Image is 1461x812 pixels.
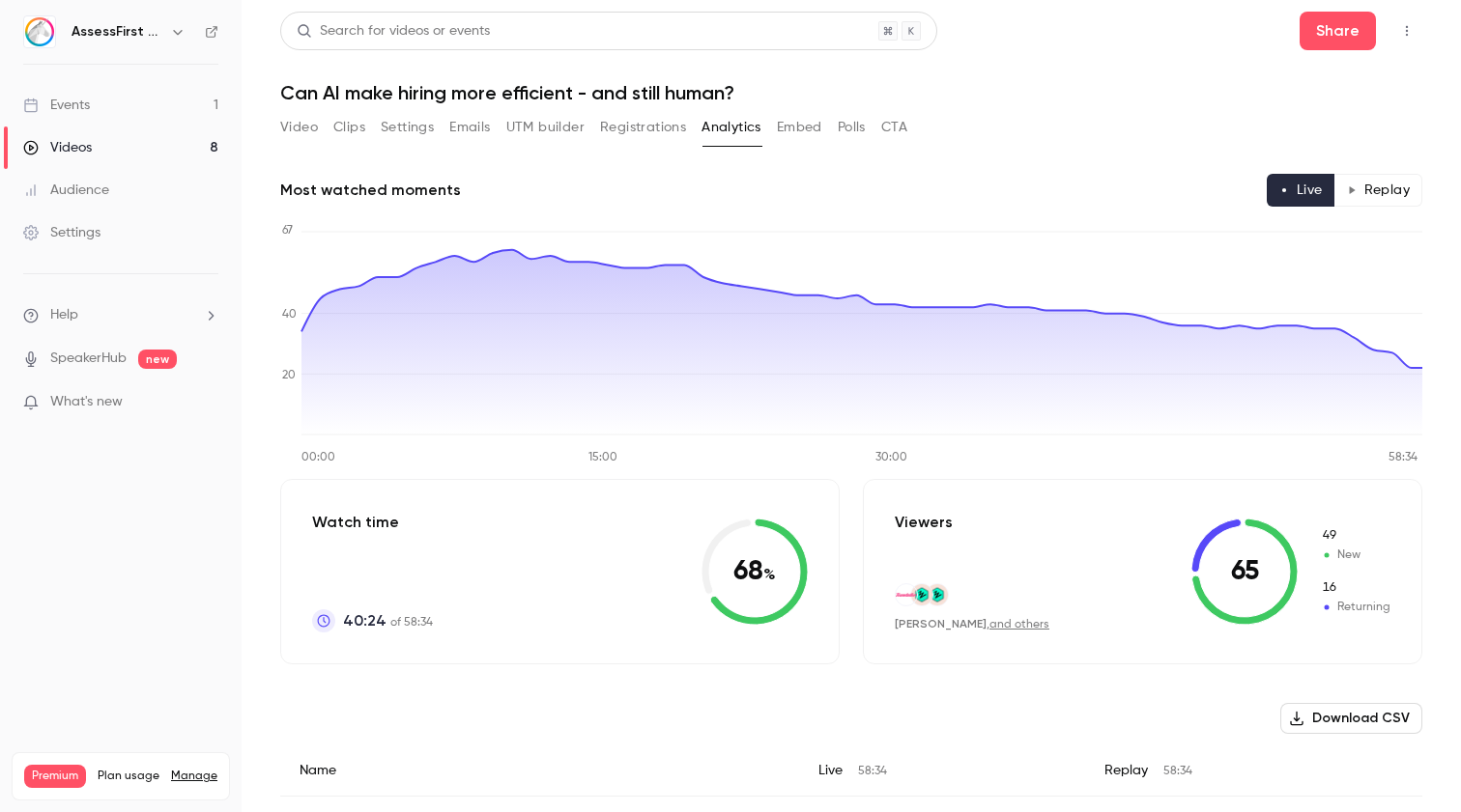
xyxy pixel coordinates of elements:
button: Top Bar Actions [1391,15,1422,46]
div: Name [280,745,799,797]
button: Polls [838,112,866,143]
button: Video [280,112,318,143]
div: Live [799,745,1085,797]
button: Share [1300,12,1376,50]
span: New [1321,546,1390,564]
button: Clips [333,112,365,143]
div: Search for videos or events [297,21,490,42]
p: of 58:34 [343,609,433,632]
button: Embed [777,112,822,143]
button: CTA [881,112,907,143]
iframe: Noticeable Trigger [195,394,218,411]
h2: Most watched moments [280,179,461,202]
span: 58:34 [1163,766,1192,777]
div: Audience [23,181,109,200]
button: Emails [449,112,490,143]
button: Analytics [702,112,761,143]
li: help-dropdown-opener [23,305,218,325]
button: UTM builder [506,112,585,143]
div: Replay [1085,745,1422,797]
span: Returning [1321,599,1390,616]
span: What's new [50,392,123,412]
tspan: 30:00 [875,452,907,463]
img: AssessFirst UK [24,16,55,47]
p: Watch time [312,511,433,534]
h1: Can AI make hiring more efficient - and still human? [280,81,1422,104]
span: new [138,350,177,369]
tspan: 67 [282,225,293,237]
div: , [895,616,1049,632]
span: [PERSON_NAME] [895,617,987,630]
a: Manage [171,769,217,784]
button: Replay [1334,174,1422,207]
a: SpeakerHub [50,349,127,369]
tspan: 00:00 [301,452,335,463]
span: Plan usage [98,769,159,784]
div: Settings [23,223,100,242]
a: and others [989,619,1049,630]
button: Registrations [600,112,686,143]
img: zincwork.com [911,584,932,605]
div: Videos [23,138,92,157]
tspan: 20 [282,370,296,381]
button: Settings [381,112,434,143]
span: Help [50,305,78,325]
img: teamtailor.com [896,593,917,598]
tspan: 58:34 [1389,452,1418,463]
img: zincwork.com [927,584,948,605]
h6: AssessFirst UK [72,22,162,42]
button: Live [1267,174,1335,207]
tspan: 15:00 [588,452,617,463]
span: Returning [1321,579,1390,597]
span: Premium [24,765,86,788]
div: Events [23,96,90,115]
span: 40:24 [343,609,387,632]
p: Viewers [895,511,953,534]
button: Download CSV [1280,703,1422,734]
tspan: 40 [282,309,297,321]
span: New [1321,527,1390,545]
span: 58:34 [858,766,887,777]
